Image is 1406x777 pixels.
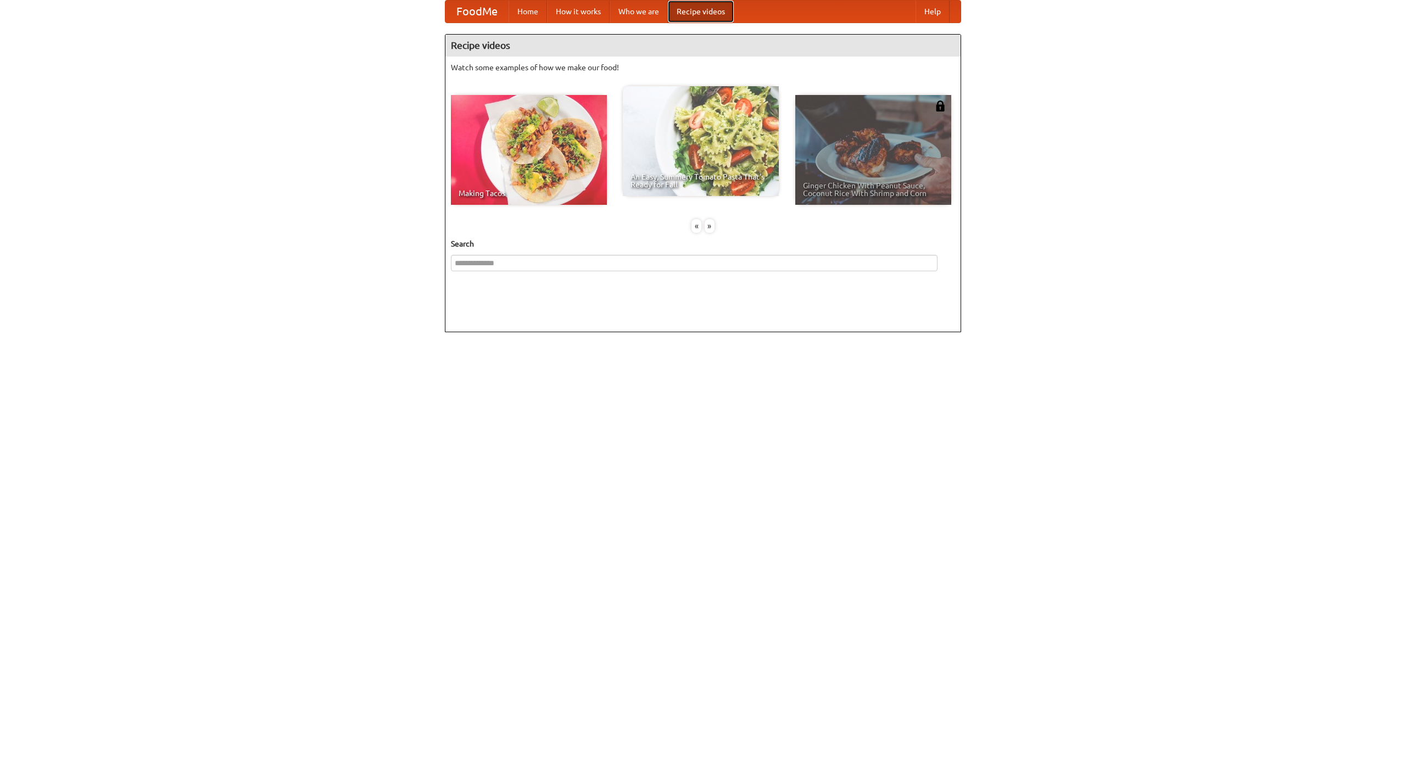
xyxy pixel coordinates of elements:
h5: Search [451,238,955,249]
a: Home [509,1,547,23]
div: » [705,219,715,233]
a: Help [916,1,950,23]
a: How it works [547,1,610,23]
img: 483408.png [935,100,946,111]
span: An Easy, Summery Tomato Pasta That's Ready for Fall [631,173,771,188]
p: Watch some examples of how we make our food! [451,62,955,73]
span: Making Tacos [459,189,599,197]
a: Who we are [610,1,668,23]
a: An Easy, Summery Tomato Pasta That's Ready for Fall [623,86,779,196]
a: Recipe videos [668,1,734,23]
a: FoodMe [445,1,509,23]
div: « [691,219,701,233]
h4: Recipe videos [445,35,961,57]
a: Making Tacos [451,95,607,205]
